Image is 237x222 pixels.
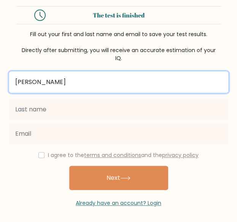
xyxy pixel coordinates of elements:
div: Fill out your first and last name and email to save your test results. Directly after submitting,... [16,30,221,62]
input: First name [9,71,228,93]
a: privacy policy [162,151,199,159]
button: Next [69,166,168,190]
input: Email [9,123,228,144]
label: I agree to the and the [48,151,199,159]
a: Already have an account? Login [76,199,161,207]
div: The test is finished [55,11,183,20]
input: Last name [9,99,228,120]
a: terms and conditions [84,151,141,159]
